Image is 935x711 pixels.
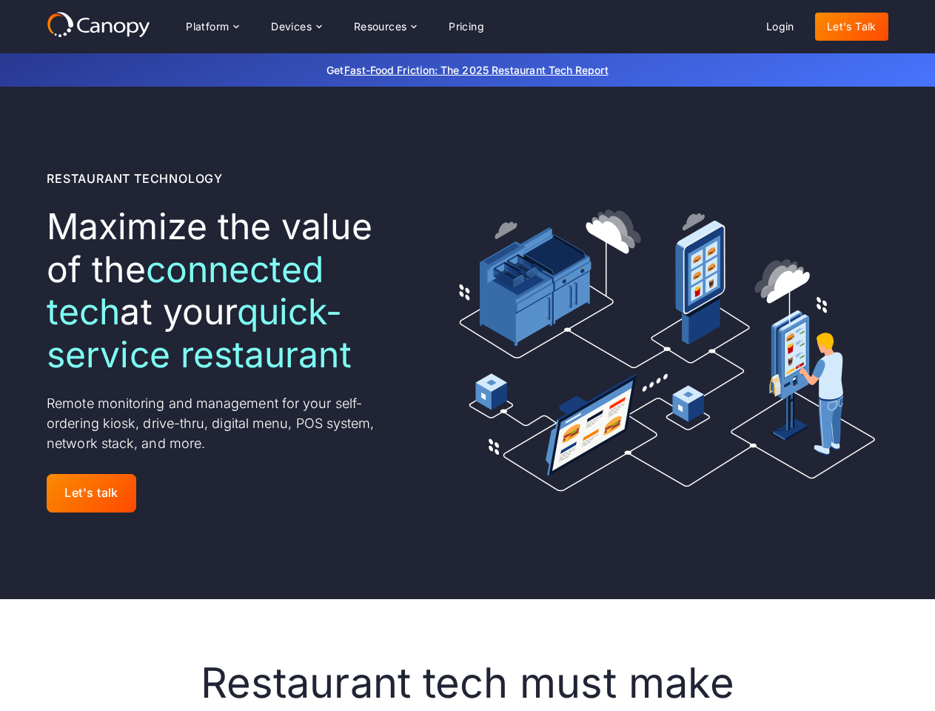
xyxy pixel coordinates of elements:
[47,205,402,375] h1: Maximize the value of the at your
[344,64,609,76] a: Fast-Food Friction: The 2025 Restaurant Tech Report
[105,62,831,78] p: Get
[174,12,250,41] div: Platform
[754,13,806,41] a: Login
[64,486,118,500] div: Let's talk
[437,13,496,41] a: Pricing
[47,393,402,453] p: Remote monitoring and management for your self-ordering kiosk, drive-thru, digital menu, POS syst...
[47,290,351,376] em: quick-service restaurant
[47,247,324,334] em: connected tech
[259,12,333,41] div: Devices
[342,12,428,41] div: Resources
[186,21,229,32] div: Platform
[354,21,407,32] div: Resources
[47,170,223,187] div: Restaurant Technology
[47,474,136,512] a: Let's talk
[271,21,312,32] div: Devices
[815,13,888,41] a: Let's Talk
